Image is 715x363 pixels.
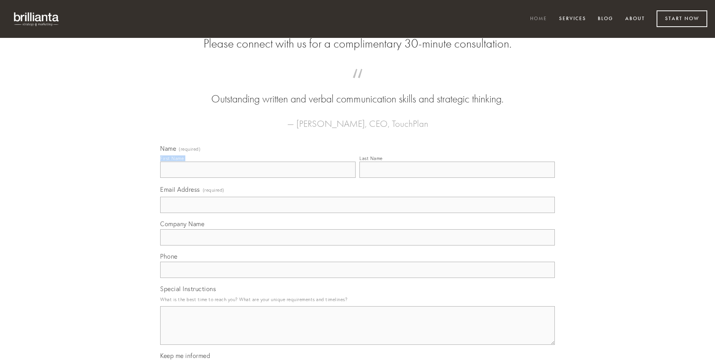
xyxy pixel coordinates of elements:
[657,10,707,27] a: Start Now
[160,352,210,360] span: Keep me informed
[160,145,176,152] span: Name
[160,252,178,260] span: Phone
[620,13,650,26] a: About
[8,8,66,30] img: brillianta - research, strategy, marketing
[173,77,542,92] span: “
[179,147,200,152] span: (required)
[173,77,542,107] blockquote: Outstanding written and verbal communication skills and strategic thinking.
[160,294,555,305] p: What is the best time to reach you? What are your unique requirements and timelines?
[160,186,200,193] span: Email Address
[173,107,542,131] figcaption: — [PERSON_NAME], CEO, TouchPlan
[203,185,224,195] span: (required)
[525,13,552,26] a: Home
[554,13,591,26] a: Services
[160,285,216,293] span: Special Instructions
[160,220,204,228] span: Company Name
[160,155,184,161] div: First Name
[593,13,618,26] a: Blog
[359,155,383,161] div: Last Name
[160,36,555,51] h2: Please connect with us for a complimentary 30-minute consultation.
